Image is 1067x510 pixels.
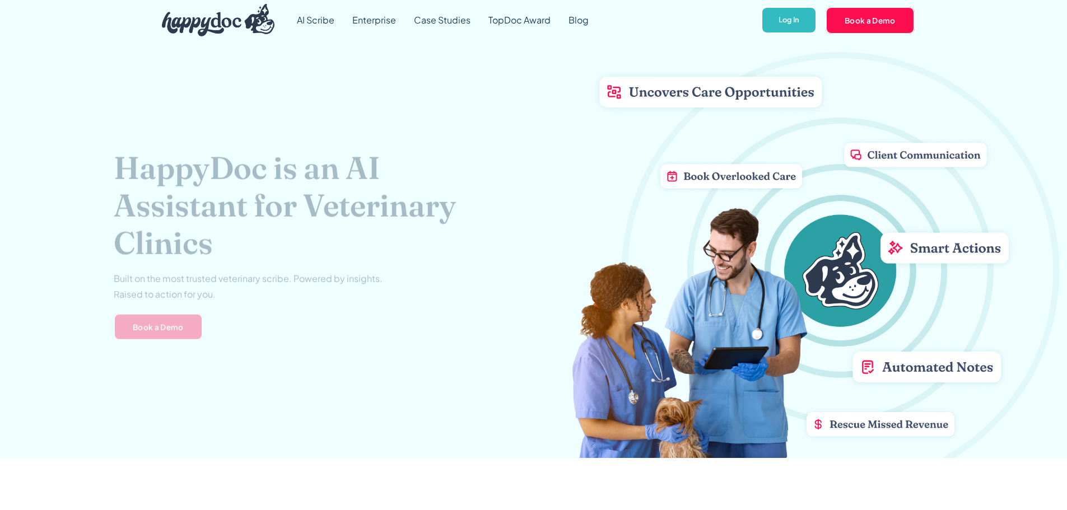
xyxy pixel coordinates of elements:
h1: HappyDoc is an AI Assistant for Veterinary Clinics [114,149,492,262]
a: Book a Demo [114,314,203,340]
a: Book a Demo [826,7,915,34]
a: home [153,1,275,39]
img: HappyDoc Logo: A happy dog with his ear up, listening. [162,4,275,36]
p: Built on the most trusted veterinary scribe. Powered by insights. Raised to action for you. [114,270,383,302]
a: Log In [761,7,817,34]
